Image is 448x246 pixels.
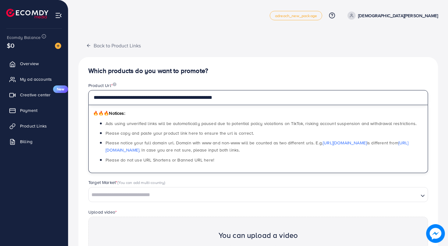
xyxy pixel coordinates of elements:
p: [DEMOGRAPHIC_DATA][PERSON_NAME] [358,12,438,19]
span: Ecomdy Balance [7,34,41,41]
img: menu [55,12,62,19]
h2: You can upload a video [219,231,298,240]
a: Overview [5,57,63,70]
span: 🔥🔥🔥 [93,110,109,116]
a: Billing [5,135,63,148]
a: adreach_new_package [270,11,322,20]
label: Product Url [88,82,116,89]
h4: Which products do you want to promote? [88,67,428,75]
a: Creative centerNew [5,89,63,101]
span: Product Links [20,123,47,129]
span: Payment [20,107,37,113]
a: Product Links [5,120,63,132]
img: image [113,82,116,86]
span: Please do not use URL Shortens or Banned URL here! [106,157,214,163]
img: image [55,43,61,49]
span: Creative center [20,92,51,98]
img: logo [6,9,48,18]
a: [URL][DOMAIN_NAME] [323,140,367,146]
span: My ad accounts [20,76,52,82]
a: [DEMOGRAPHIC_DATA][PERSON_NAME] [345,12,438,20]
button: Back to Product Links [78,39,149,52]
span: New [53,85,68,93]
label: Upload video [88,209,117,215]
span: Please copy and paste your product link here to ensure the url is correct. [106,130,254,136]
span: Ads using unverified links will be automatically paused due to potential policy violations on Tik... [106,120,416,127]
span: Billing [20,138,32,145]
span: Overview [20,60,39,67]
input: Search for option [89,190,418,200]
div: Search for option [88,187,428,202]
a: Payment [5,104,63,117]
a: My ad accounts [5,73,63,85]
label: Target Market [88,179,165,186]
span: Notices: [93,110,125,116]
span: adreach_new_package [275,14,317,18]
span: Please notice your full domain url. Domain with www and non-www will be counted as two different ... [106,140,409,153]
span: $0 [7,41,14,50]
img: image [426,224,445,243]
span: (You can add multi-country) [117,180,165,185]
